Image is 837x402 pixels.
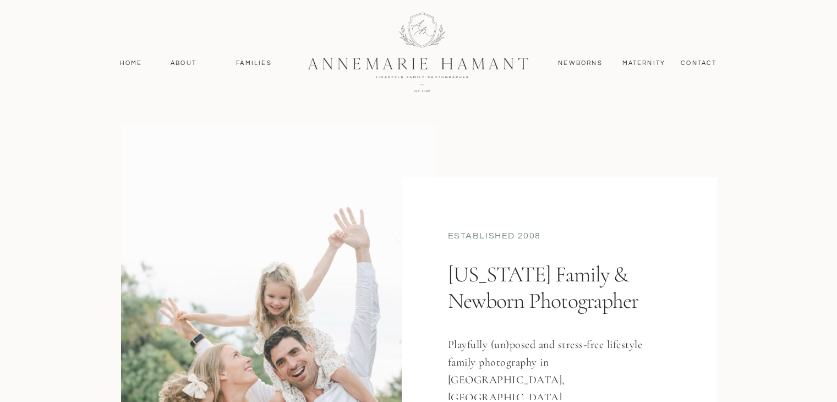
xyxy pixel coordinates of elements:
a: About [168,58,200,68]
a: Newborns [554,58,607,68]
a: contact [675,58,723,68]
a: Families [229,58,279,68]
h1: [US_STATE] Family & Newborn Photographer [448,261,666,356]
h3: Playfully (un)posed and stress-free lifestyle family photography in [GEOGRAPHIC_DATA], [GEOGRAPHI... [448,336,655,400]
a: Home [115,58,147,68]
div: established 2008 [448,230,671,245]
a: MAternity [622,58,665,68]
